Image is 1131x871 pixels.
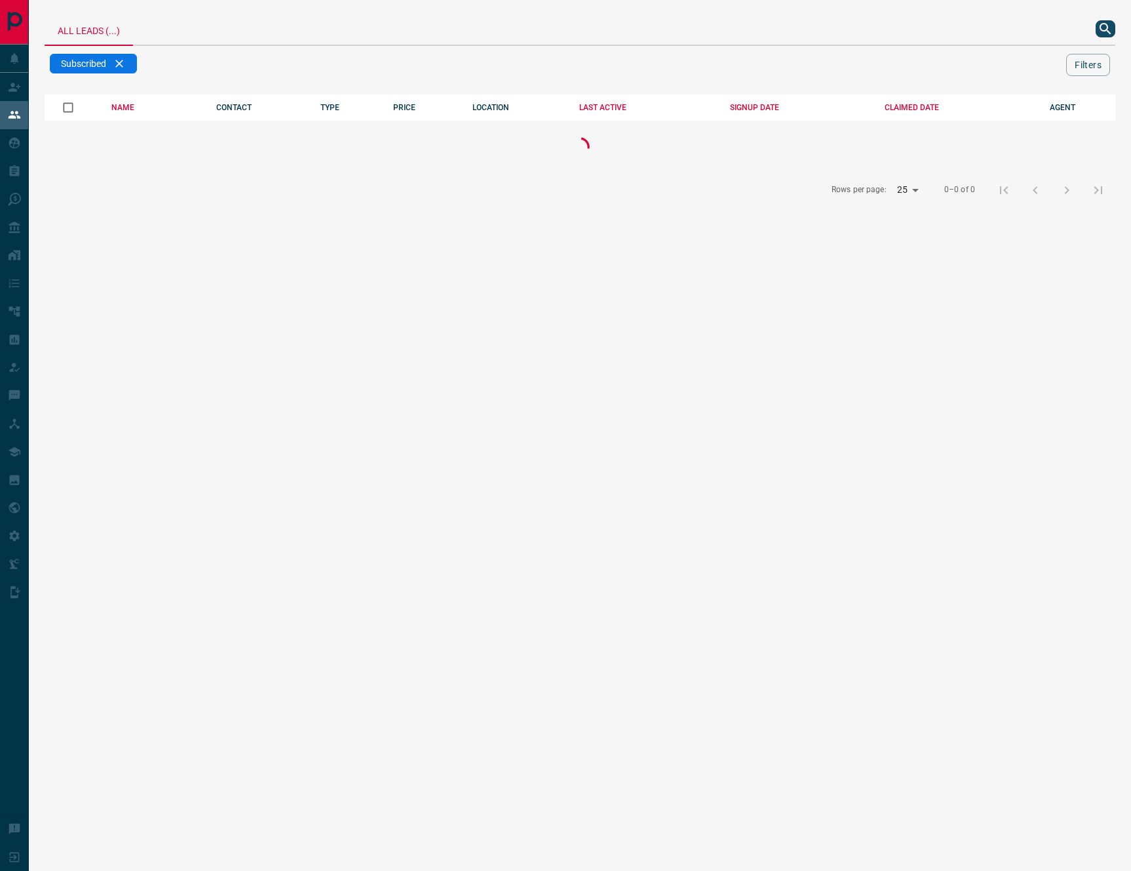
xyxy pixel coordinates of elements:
div: NAME [111,103,197,112]
button: search button [1096,20,1115,37]
button: Filters [1066,54,1110,76]
div: LAST ACTIVE [579,103,710,112]
div: Loading [514,134,645,160]
div: CLAIMED DATE [885,103,1029,112]
div: SIGNUP DATE [730,103,865,112]
div: TYPE [320,103,374,112]
div: LOCATION [472,103,559,112]
div: 25 [892,180,923,199]
span: Subscribed [61,58,106,69]
div: AGENT [1050,103,1115,112]
p: Rows per page: [832,184,887,195]
div: Subscribed [50,54,137,73]
div: CONTACT [216,103,301,112]
p: 0–0 of 0 [944,184,975,195]
div: All Leads (...) [45,13,133,46]
div: PRICE [393,103,453,112]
